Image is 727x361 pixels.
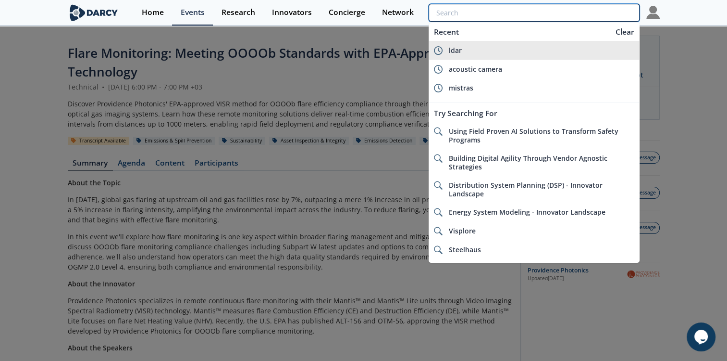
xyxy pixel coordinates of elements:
span: acoustic camera [448,64,502,74]
span: Energy System Modeling - Innovator Landscape [448,207,605,217]
div: Innovators [272,9,312,16]
img: icon [434,127,443,136]
div: Network [382,9,414,16]
div: Concierge [329,9,365,16]
div: Research [222,9,255,16]
div: Events [181,9,205,16]
img: icon [434,245,443,254]
input: Advanced Search [429,4,639,22]
span: Steelhaus [448,245,481,254]
div: Recent [429,23,610,41]
img: icon [434,65,443,74]
iframe: chat widget [687,322,717,351]
img: icon [434,84,443,92]
span: mistras [448,83,473,92]
span: Visplore [448,226,475,235]
span: Building Digital Agility Through Vendor Agnostic Strategies [448,154,607,171]
span: ldar [448,46,461,55]
div: Try Searching For [429,104,639,122]
img: icon [434,46,443,55]
span: Using Field Proven AI Solutions to Transform Safety Programs [448,127,618,144]
div: Home [142,9,164,16]
img: icon [434,208,443,217]
img: icon [434,227,443,235]
img: icon [434,154,443,163]
div: Clear [612,26,638,38]
img: icon [434,181,443,190]
span: Distribution System Planning (DSP) - Innovator Landscape [448,180,602,198]
img: logo-wide.svg [68,4,120,21]
img: Profile [646,6,660,19]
